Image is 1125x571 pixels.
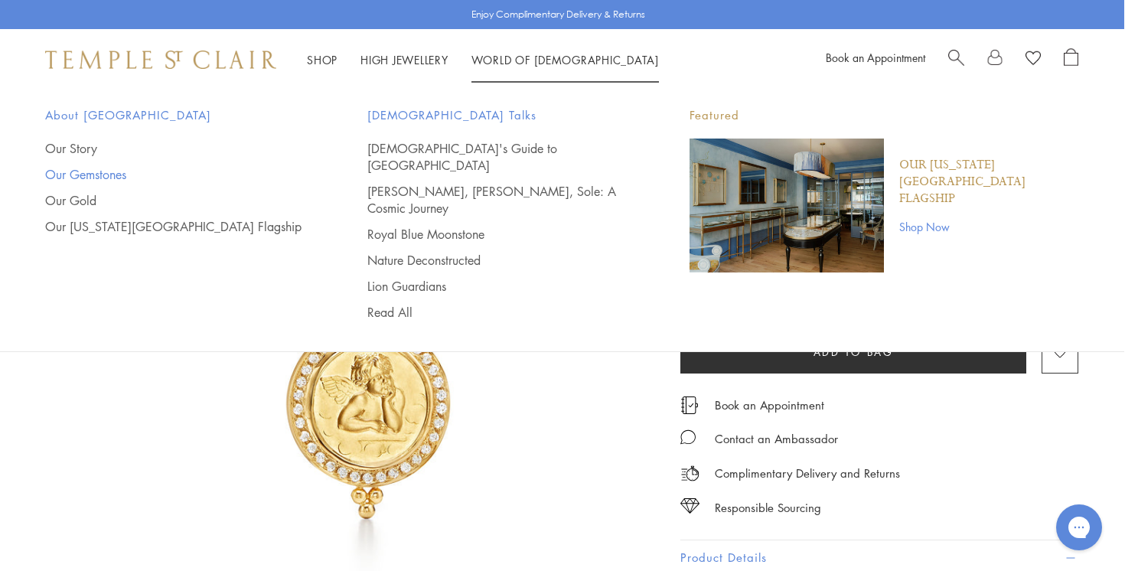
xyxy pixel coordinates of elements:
[45,218,306,235] a: Our [US_STATE][GEOGRAPHIC_DATA] Flagship
[899,218,1078,235] a: Shop Now
[680,498,699,514] img: icon_sourcing.svg
[367,252,628,269] a: Nature Deconstructed
[367,304,628,321] a: Read All
[45,51,276,69] img: Temple St. Clair
[45,166,306,183] a: Our Gemstones
[826,50,925,65] a: Book an Appointment
[307,51,659,70] nav: Main navigation
[45,106,306,125] span: About [GEOGRAPHIC_DATA]
[715,429,838,449] div: Contact an Ambassador
[1048,499,1110,556] iframe: Gorgias live chat messenger
[899,157,1078,207] a: Our [US_STATE][GEOGRAPHIC_DATA] Flagship
[715,498,821,517] div: Responsible Sourcing
[45,192,306,209] a: Our Gold
[680,331,1026,374] button: Add to bag
[680,464,699,483] img: icon_delivery.svg
[814,344,894,361] span: Add to bag
[471,7,645,22] p: Enjoy Complimentary Delivery & Returns
[680,429,696,445] img: MessageIcon-01_2.svg
[1026,48,1041,71] a: View Wishlist
[367,183,628,217] a: [PERSON_NAME], [PERSON_NAME], Sole: A Cosmic Journey
[471,52,659,67] a: World of [DEMOGRAPHIC_DATA]World of [DEMOGRAPHIC_DATA]
[367,140,628,174] a: [DEMOGRAPHIC_DATA]'s Guide to [GEOGRAPHIC_DATA]
[360,52,448,67] a: High JewelleryHigh Jewellery
[1064,48,1078,71] a: Open Shopping Bag
[367,226,628,243] a: Royal Blue Moonstone
[45,140,306,157] a: Our Story
[690,106,1078,125] p: Featured
[680,396,699,414] img: icon_appointment.svg
[367,278,628,295] a: Lion Guardians
[715,396,824,413] a: Book an Appointment
[367,106,628,125] span: [DEMOGRAPHIC_DATA] Talks
[715,464,900,483] p: Complimentary Delivery and Returns
[948,48,964,71] a: Search
[307,52,337,67] a: ShopShop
